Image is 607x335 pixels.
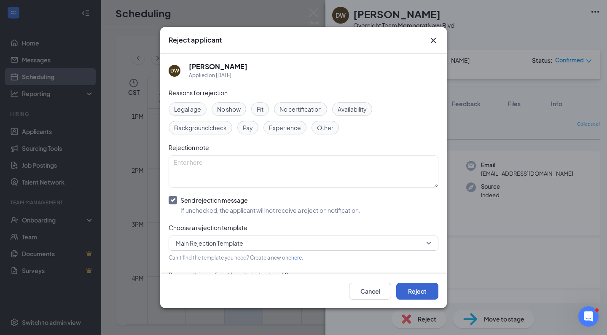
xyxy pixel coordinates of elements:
span: Pay [243,123,253,132]
span: Background check [174,123,227,132]
span: Fit [257,105,263,114]
div: Applied on [DATE] [189,71,247,80]
span: Main Rejection Template [176,237,243,249]
span: Availability [338,105,367,114]
span: Reasons for rejection [169,89,228,96]
span: No certification [279,105,322,114]
button: Cancel [349,283,391,300]
div: DW [170,67,179,74]
span: Legal age [174,105,201,114]
span: Can't find the template you need? Create a new one . [169,255,303,261]
h5: [PERSON_NAME] [189,62,247,71]
button: Reject [396,283,438,300]
span: Experience [269,123,301,132]
span: Choose a rejection template [169,224,247,231]
button: Close [428,35,438,46]
span: No show [217,105,241,114]
span: Remove this applicant from talent network? [169,271,288,279]
iframe: Intercom live chat [578,306,599,327]
span: Rejection note [169,144,209,151]
a: here [291,255,302,261]
span: Other [317,123,333,132]
svg: Cross [428,35,438,46]
h3: Reject applicant [169,35,222,45]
